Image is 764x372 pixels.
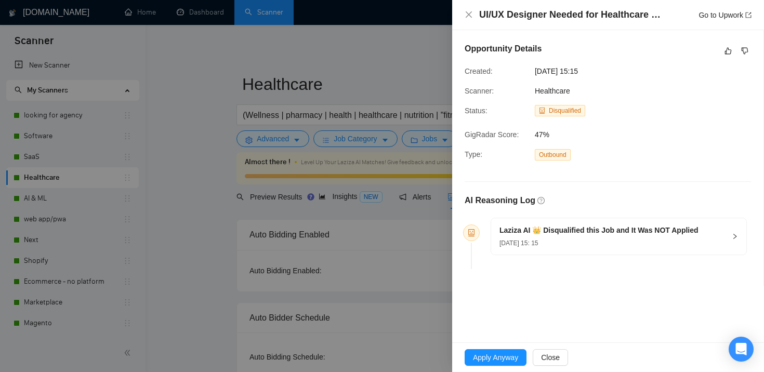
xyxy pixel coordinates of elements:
span: Type: [465,150,482,158]
div: Open Intercom Messenger [729,337,754,362]
span: Close [541,352,560,363]
span: [DATE] 15: 15 [499,240,538,247]
button: like [722,45,734,57]
span: like [725,47,732,55]
span: GigRadar Score: [465,130,519,139]
span: 47% [535,129,691,140]
a: Go to Upworkexport [699,11,752,19]
span: right [732,233,738,240]
button: Close [465,10,473,19]
span: dislike [741,47,748,55]
span: Scanner: [465,87,494,95]
span: question-circle [537,197,545,204]
span: robot [539,108,545,114]
h4: UI/UX Designer Needed for Healthcare SaaS Product [479,8,661,21]
button: Close [533,349,568,366]
span: Healthcare [535,87,570,95]
span: Outbound [535,149,571,161]
h5: Laziza AI 👑 Disqualified this Job and It Was NOT Applied [499,225,699,236]
button: Apply Anyway [465,349,526,366]
span: export [745,12,752,18]
span: Created: [465,67,493,75]
button: dislike [739,45,751,57]
span: robot [468,229,475,236]
span: Apply Anyway [473,352,518,363]
h5: Opportunity Details [465,43,542,55]
span: [DATE] 15:15 [535,65,691,77]
span: Disqualified [549,107,581,114]
h5: AI Reasoning Log [465,194,535,207]
span: Status: [465,107,488,115]
span: close [465,10,473,19]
